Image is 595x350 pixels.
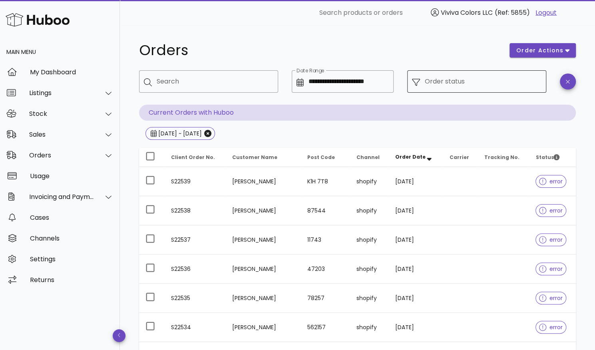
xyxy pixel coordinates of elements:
span: error [539,208,563,213]
button: order actions [509,43,576,58]
td: [PERSON_NAME] [226,196,301,225]
td: [DATE] [389,255,443,284]
td: K1H 7T8 [301,167,350,196]
td: [PERSON_NAME] [226,167,301,196]
h1: Orders [139,43,500,58]
label: Date Range [297,68,324,74]
span: error [539,237,563,243]
span: Client Order No. [171,154,215,161]
th: Channel [350,148,389,167]
div: [DATE] ~ [DATE] [157,129,202,137]
button: Close [204,130,211,137]
td: shopify [350,313,389,342]
td: [PERSON_NAME] [226,313,301,342]
div: Usage [30,172,113,180]
td: [PERSON_NAME] [226,255,301,284]
th: Customer Name [226,148,301,167]
th: Carrier [443,148,478,167]
span: order actions [516,46,564,55]
td: shopify [350,284,389,313]
td: S22538 [165,196,226,225]
th: Tracking No. [478,148,529,167]
td: shopify [350,225,389,255]
td: 78257 [301,284,350,313]
div: Orders [29,151,94,159]
td: S22534 [165,313,226,342]
img: Huboo Logo [6,11,70,28]
td: shopify [350,167,389,196]
span: Channel [356,154,380,161]
span: error [539,266,563,272]
td: [DATE] [389,225,443,255]
span: Order Date [395,153,426,160]
div: Sales [29,131,94,138]
div: Invoicing and Payments [29,193,94,201]
td: [DATE] [389,196,443,225]
th: Post Code [301,148,350,167]
th: Status [529,148,576,167]
span: error [539,179,563,184]
td: [PERSON_NAME] [226,225,301,255]
span: (Ref: 5855) [495,8,530,17]
td: shopify [350,196,389,225]
span: Customer Name [232,154,277,161]
td: [PERSON_NAME] [226,284,301,313]
td: [DATE] [389,313,443,342]
span: Post Code [307,154,335,161]
span: Carrier [449,154,469,161]
span: Viviva Colors LLC [441,8,493,17]
td: S22535 [165,284,226,313]
td: 11743 [301,225,350,255]
td: S22536 [165,255,226,284]
div: Returns [30,276,113,284]
div: Cases [30,214,113,221]
td: [DATE] [389,167,443,196]
p: Current Orders with Huboo [139,105,576,121]
span: Status [535,154,559,161]
td: S22537 [165,225,226,255]
div: Stock [29,110,94,117]
a: Logout [535,8,557,18]
div: Listings [29,89,94,97]
th: Client Order No. [165,148,226,167]
span: error [539,295,563,301]
div: Settings [30,255,113,263]
td: 562157 [301,313,350,342]
td: 47203 [301,255,350,284]
td: S22539 [165,167,226,196]
td: [DATE] [389,284,443,313]
td: 87544 [301,196,350,225]
td: shopify [350,255,389,284]
div: My Dashboard [30,68,113,76]
th: Order Date: Sorted descending. Activate to remove sorting. [389,148,443,167]
div: Channels [30,235,113,242]
span: Tracking No. [484,154,519,161]
span: error [539,324,563,330]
